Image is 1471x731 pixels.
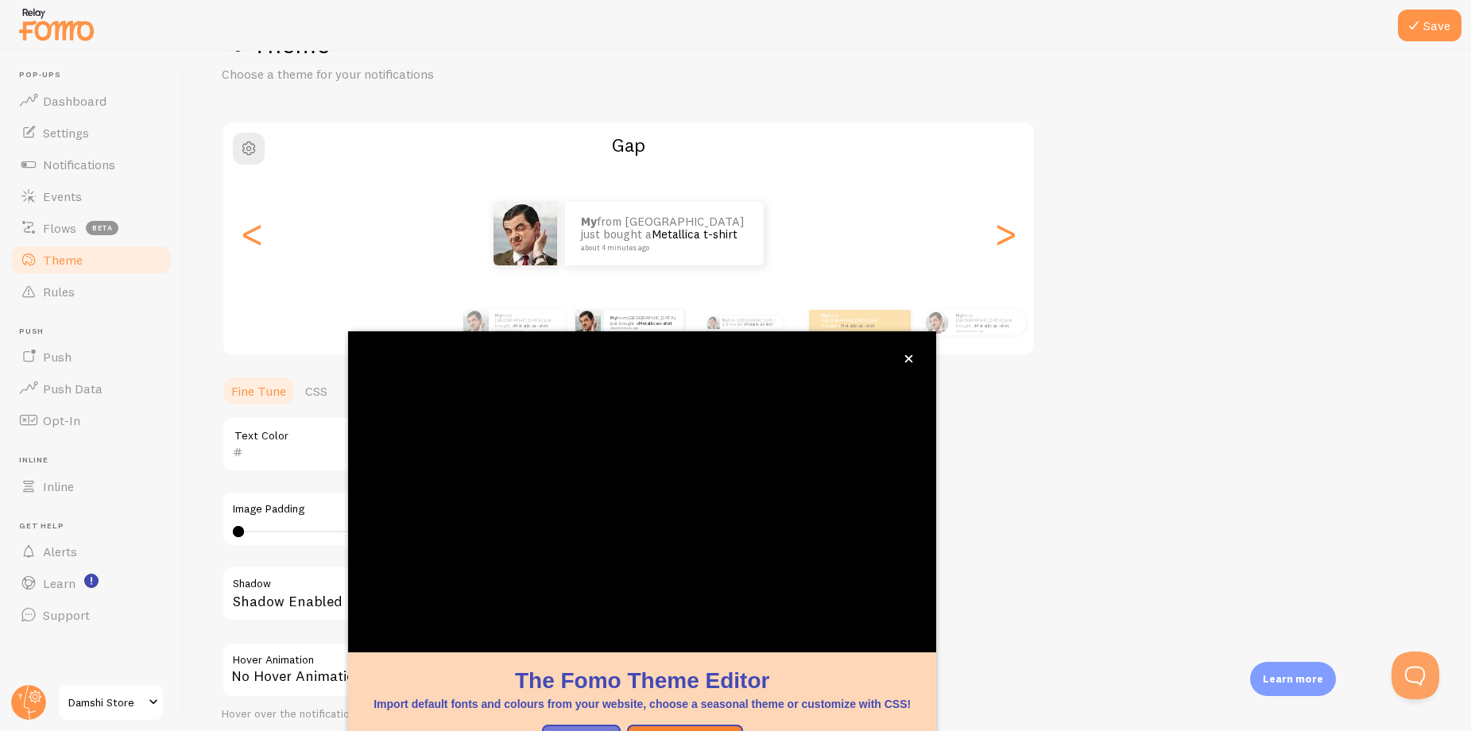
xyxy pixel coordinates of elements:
div: Learn more [1250,662,1336,696]
small: about 4 minutes ago [822,329,884,332]
p: Choose a theme for your notifications [222,65,603,83]
p: Import default fonts and colours from your website, choose a seasonal theme or customize with CSS! [367,696,917,712]
a: Fine Tune [222,375,296,407]
span: Inline [19,455,173,466]
a: Damshi Store [57,683,165,721]
h1: The Fomo Theme Editor [367,665,917,696]
span: Pop-ups [19,70,173,80]
span: Rules [43,284,75,300]
div: Hover over the notification for preview [222,707,699,721]
img: Fomo [925,311,948,334]
span: Settings [43,125,89,141]
img: fomo-relay-logo-orange.svg [17,4,96,44]
a: Theme [10,244,173,276]
svg: <p>Watch New Feature Tutorials!</p> [84,574,99,588]
span: Events [43,188,82,204]
p: from [GEOGRAPHIC_DATA] just bought a [495,312,559,332]
a: Alerts [10,536,173,567]
span: Get Help [19,521,173,532]
a: Metallica t-shirt [841,323,875,329]
a: Inline [10,470,173,502]
strong: My [822,312,828,319]
span: Damshi Store [68,693,144,712]
span: Opt-In [43,412,80,428]
p: from [GEOGRAPHIC_DATA] just bought a [610,315,677,330]
strong: My [495,312,501,319]
p: from [GEOGRAPHIC_DATA] just bought a [581,215,748,252]
span: Inline [43,478,74,494]
strong: My [581,214,597,229]
a: Settings [10,117,173,149]
img: Fomo [575,310,601,335]
span: Flows [43,220,76,236]
iframe: Help Scout Beacon - Open [1392,652,1439,699]
a: Metallica t-shirt [638,319,672,326]
img: Fomo [463,310,489,335]
small: about 4 minutes ago [581,244,743,252]
a: CSS [296,375,337,407]
a: Flows beta [10,212,173,244]
a: Support [10,599,173,631]
span: Push Data [43,381,103,396]
a: Metallica t-shirt [745,322,772,327]
div: Previous slide [242,176,261,291]
span: Push [19,327,173,337]
span: Dashboard [43,93,106,109]
small: about 4 minutes ago [956,329,1018,332]
a: Push [10,341,173,373]
div: No Hover Animation [222,642,699,698]
a: Learn [10,567,173,599]
div: Next slide [996,176,1015,291]
span: Alerts [43,543,77,559]
p: from [GEOGRAPHIC_DATA] just bought a [956,312,1020,332]
a: Dashboard [10,85,173,117]
span: Theme [43,252,83,268]
span: Support [43,607,90,623]
img: Fomo [494,202,557,265]
span: Push [43,349,72,365]
strong: My [722,318,728,323]
p: from [GEOGRAPHIC_DATA] just bought a [722,316,776,329]
a: Metallica t-shirt [652,226,737,242]
span: beta [86,221,118,235]
h2: Gap [223,133,1034,157]
a: Notifications [10,149,173,180]
label: Image Padding [233,502,687,516]
a: Rules [10,276,173,307]
img: Fomo [706,316,719,329]
a: Push Data [10,373,173,404]
strong: My [610,315,617,321]
span: Notifications [43,157,115,172]
p: Learn more [1263,671,1323,687]
button: close, [900,350,917,367]
span: Learn [43,575,75,591]
small: about 4 minutes ago [610,327,675,330]
div: Shadow Enabled [222,566,699,624]
a: Metallica t-shirt [975,323,1009,329]
a: Events [10,180,173,212]
a: Metallica t-shirt [514,323,548,329]
small: about 4 minutes ago [495,329,557,332]
strong: My [956,312,962,319]
a: Opt-In [10,404,173,436]
p: from [GEOGRAPHIC_DATA] just bought a [822,312,885,332]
